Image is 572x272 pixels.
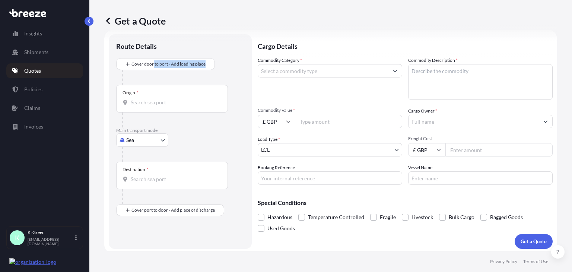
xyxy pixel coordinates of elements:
[408,107,437,115] label: Cargo Owner
[539,115,552,128] button: Show suggestions
[258,171,402,185] input: Your internal reference
[6,82,83,97] a: Policies
[6,101,83,116] a: Claims
[258,64,388,78] input: Select a commodity type
[126,136,134,144] span: Sea
[6,45,83,60] a: Shipments
[131,99,219,106] input: Origin
[308,212,364,223] span: Temperature Controlled
[9,258,56,266] img: organization-logo
[123,90,139,96] div: Origin
[445,143,553,156] input: Enter amount
[116,58,215,70] button: Cover door to port - Add loading place
[123,167,149,173] div: Destination
[258,200,553,206] p: Special Conditions
[116,133,168,147] button: Select transport
[295,115,402,128] input: Type amount
[24,30,42,37] p: Insights
[24,48,48,56] p: Shipments
[411,212,433,223] span: Livestock
[28,237,74,246] p: [EMAIL_ADDRESS][DOMAIN_NAME]
[258,107,402,113] span: Commodity Value
[408,164,432,171] label: Vessel Name
[258,34,553,57] p: Cargo Details
[523,259,548,265] a: Terms of Use
[408,171,553,185] input: Enter name
[490,212,523,223] span: Bagged Goods
[28,230,74,235] p: Ki Green
[261,146,270,154] span: LCL
[24,104,40,112] p: Claims
[24,123,43,130] p: Invoices
[521,238,547,245] p: Get a Quote
[116,204,224,216] button: Cover port to door - Add place of discharge
[380,212,396,223] span: Fragile
[258,136,280,143] span: Load Type
[408,57,458,64] label: Commodity Description
[258,164,295,171] label: Booking Reference
[104,15,166,27] p: Get a Quote
[408,136,553,142] span: Freight Cost
[515,234,553,249] button: Get a Quote
[449,212,474,223] span: Bulk Cargo
[116,42,157,51] p: Route Details
[388,64,402,78] button: Show suggestions
[131,60,206,68] span: Cover door to port - Add loading place
[131,175,219,183] input: Destination
[116,127,244,133] p: Main transport mode
[6,63,83,78] a: Quotes
[258,57,302,64] label: Commodity Category
[258,143,402,156] button: LCL
[6,119,83,134] a: Invoices
[490,259,517,265] a: Privacy Policy
[267,223,295,234] span: Used Goods
[267,212,292,223] span: Hazardous
[24,67,41,75] p: Quotes
[24,86,42,93] p: Policies
[6,26,83,41] a: Insights
[15,234,19,241] span: K
[409,115,539,128] input: Full name
[131,206,215,214] span: Cover port to door - Add place of discharge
